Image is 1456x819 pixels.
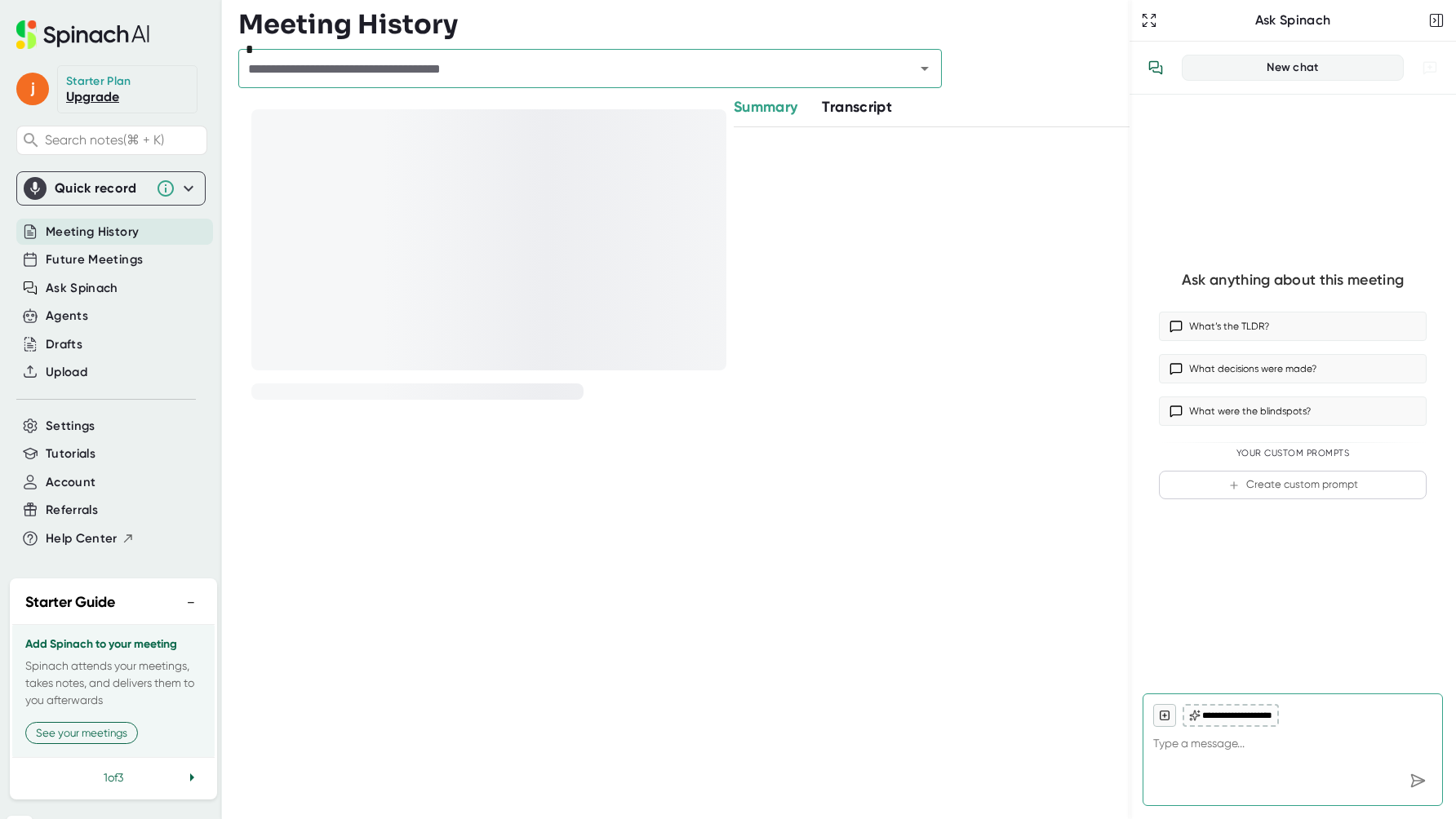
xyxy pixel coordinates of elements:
[1192,60,1393,75] div: New chat
[25,638,202,651] h3: Add Spinach to your meeting
[16,73,49,105] span: j
[46,529,135,548] button: Help Center
[1161,12,1425,29] div: Ask Spinach
[1159,396,1427,426] button: What were the blindspots?
[1159,354,1427,383] button: What decisions were made?
[46,363,87,382] button: Upload
[46,250,143,269] button: Future Meetings
[913,57,936,80] button: Open
[46,279,118,298] button: Ask Spinach
[1159,448,1427,459] div: Your Custom Prompts
[46,473,95,492] button: Account
[1159,471,1427,499] button: Create custom prompt
[1138,9,1161,32] button: Expand to Ask Spinach page
[45,132,202,148] span: Search notes (⌘ + K)
[734,98,797,116] span: Summary
[1139,51,1172,84] button: View conversation history
[46,501,98,520] button: Referrals
[66,74,131,89] div: Starter Plan
[238,9,458,40] h3: Meeting History
[1182,271,1404,290] div: Ask anything about this meeting
[104,771,123,784] span: 1 of 3
[822,96,892,118] button: Transcript
[1403,766,1432,795] div: Send message
[46,445,95,463] button: Tutorials
[25,591,115,613] h2: Starter Guide
[822,98,892,116] span: Transcript
[55,180,148,197] div: Quick record
[1425,9,1448,32] button: Close conversation sidebar
[180,591,202,614] button: −
[46,307,88,325] button: Agents
[25,657,202,709] p: Spinach attends your meetings, takes notes, and delivers them to you afterwards
[66,89,119,104] a: Upgrade
[734,96,797,118] button: Summary
[46,417,95,436] button: Settings
[46,223,139,241] button: Meeting History
[24,172,198,205] div: Quick record
[46,335,82,354] button: Drafts
[25,722,138,744] button: See your meetings
[1159,312,1427,341] button: What’s the TLDR?
[46,529,118,548] span: Help Center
